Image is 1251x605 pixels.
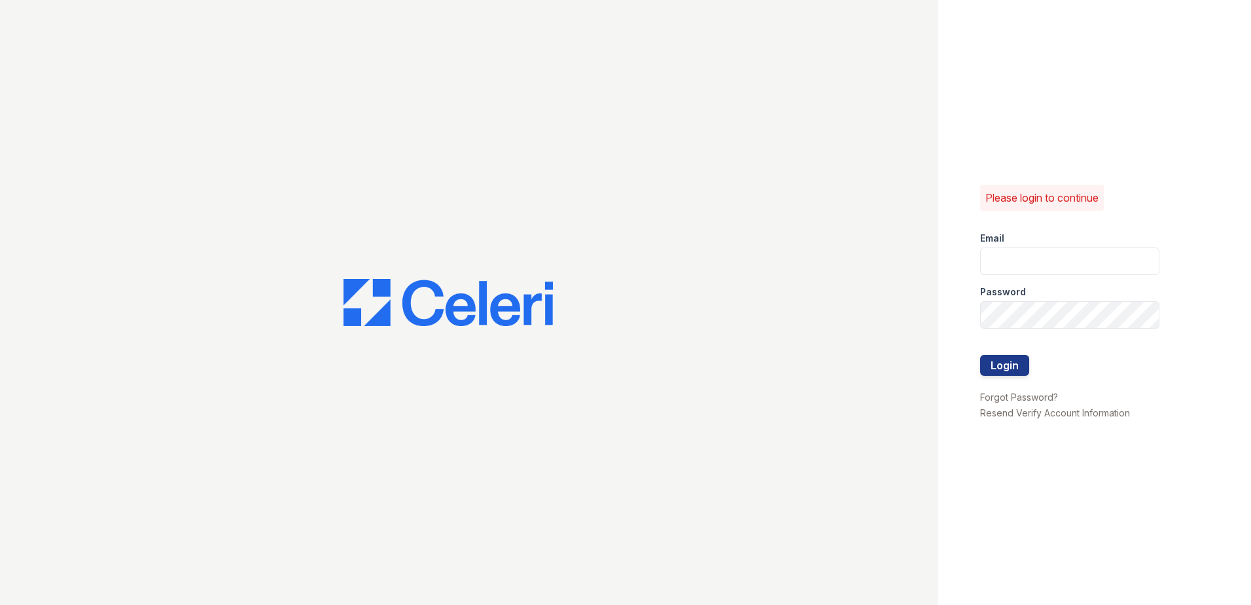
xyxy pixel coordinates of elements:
label: Email [980,232,1004,245]
label: Password [980,285,1026,299]
a: Resend Verify Account Information [980,407,1130,418]
a: Forgot Password? [980,392,1058,403]
img: CE_Logo_Blue-a8612792a0a2168367f1c8372b55b34899dd931a85d93a1a3d3e32e68fde9ad4.png [344,279,553,326]
p: Please login to continue [985,190,1099,206]
button: Login [980,355,1029,376]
